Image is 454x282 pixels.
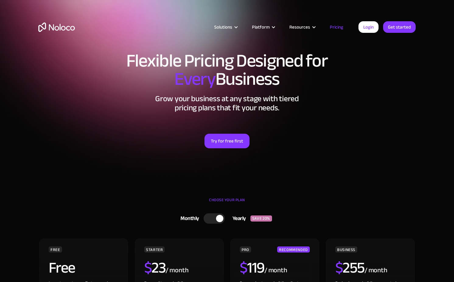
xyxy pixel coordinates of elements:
[322,23,351,31] a: Pricing
[240,246,251,253] div: PRO
[252,23,270,31] div: Platform
[240,253,247,282] span: $
[166,266,188,275] div: / month
[49,260,75,275] h2: Free
[204,134,250,148] a: Try for free first
[38,52,416,88] h1: Flexible Pricing Designed for Business
[335,253,343,282] span: $
[365,266,387,275] div: / month
[38,94,416,112] h2: Grow your business at any stage with tiered pricing plans that fit your needs.
[277,246,310,253] div: RECOMMENDED
[335,260,365,275] h2: 255
[38,22,75,32] a: home
[173,214,204,223] div: Monthly
[289,23,310,31] div: Resources
[174,62,215,96] span: Every
[144,260,166,275] h2: 23
[144,246,165,253] div: STARTER
[38,195,416,211] div: CHOOSE YOUR PLAN
[358,21,379,33] a: Login
[250,215,272,222] div: SAVE 20%
[244,23,282,31] div: Platform
[144,253,152,282] span: $
[240,260,264,275] h2: 119
[383,21,416,33] a: Get started
[335,246,357,253] div: BUSINESS
[49,246,62,253] div: FREE
[207,23,244,31] div: Solutions
[264,266,287,275] div: / month
[225,214,250,223] div: Yearly
[282,23,322,31] div: Resources
[214,23,232,31] div: Solutions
